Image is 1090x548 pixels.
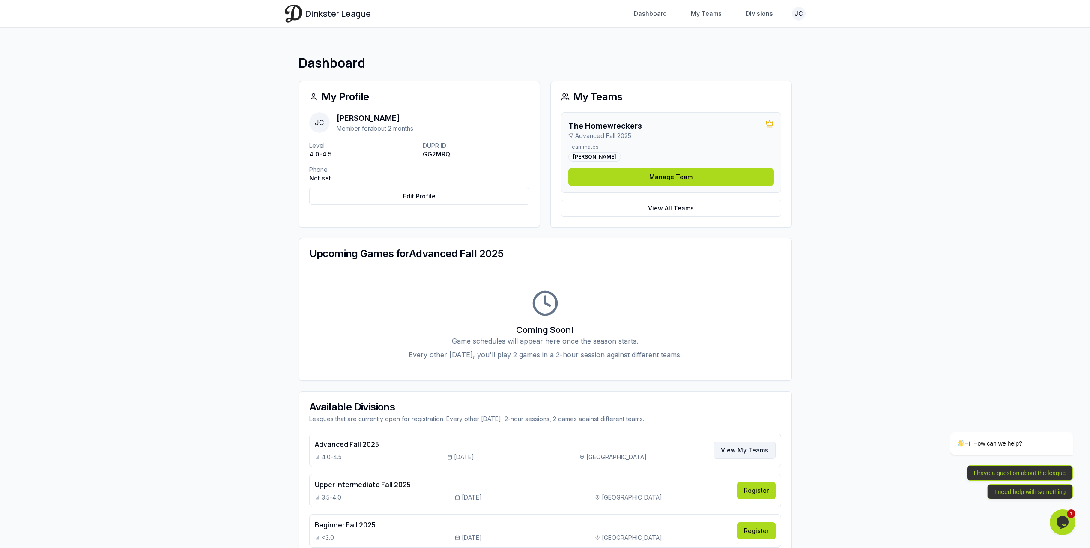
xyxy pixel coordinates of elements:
[586,453,647,461] span: [GEOGRAPHIC_DATA]
[568,152,621,162] div: [PERSON_NAME]
[792,7,806,21] button: JC
[322,533,334,542] span: <3.0
[315,479,732,490] h4: Upper Intermediate Fall 2025
[568,132,642,140] p: Advanced Fall 2025
[315,439,708,449] h4: Advanced Fall 2025
[568,144,774,150] p: Teammates
[309,174,416,183] p: Not set
[309,350,781,360] p: Every other [DATE], you'll play 2 games in a 2-hour session against different teams.
[309,402,781,412] div: Available Divisions
[629,6,672,21] a: Dashboard
[561,200,781,217] a: View All Teams
[462,533,482,542] span: [DATE]
[309,112,330,133] span: JC
[714,442,776,459] a: View My Teams
[285,5,302,22] img: Dinkster
[423,150,529,159] p: GG2MRQ
[737,522,776,539] a: Register
[309,249,781,259] div: Upcoming Games for Advanced Fall 2025
[454,453,474,461] span: [DATE]
[309,165,416,174] p: Phone
[686,6,727,21] a: My Teams
[923,354,1077,505] iframe: chat widget
[1050,509,1077,535] iframe: chat widget
[309,188,529,205] a: Edit Profile
[568,120,642,132] h3: The Homewreckers
[337,124,413,133] p: Member for about 2 months
[309,150,416,159] p: 4.0-4.5
[741,6,778,21] a: Divisions
[285,5,371,22] a: Dinkster League
[322,453,342,461] span: 4.0-4.5
[322,493,341,502] span: 3.5-4.0
[309,141,416,150] p: Level
[309,415,781,423] div: Leagues that are currently open for registration. Every other [DATE], 2-hour sessions, 2 games ag...
[299,55,792,71] h1: Dashboard
[315,520,732,530] h4: Beginner Fall 2025
[602,533,662,542] span: [GEOGRAPHIC_DATA]
[561,92,781,102] div: My Teams
[737,482,776,499] a: Register
[305,8,371,20] span: Dinkster League
[309,92,529,102] div: My Profile
[568,168,774,186] a: Manage Team
[337,112,413,124] p: [PERSON_NAME]
[462,493,482,502] span: [DATE]
[309,324,781,336] h3: Coming Soon!
[309,336,781,346] p: Game schedules will appear here once the season starts.
[602,493,662,502] span: [GEOGRAPHIC_DATA]
[423,141,529,150] p: DUPR ID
